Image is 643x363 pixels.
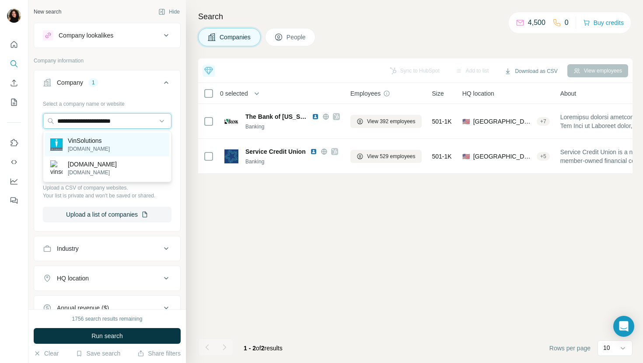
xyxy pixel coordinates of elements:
div: New search [34,8,61,16]
span: Run search [91,332,123,340]
p: 10 [603,343,610,352]
p: [DOMAIN_NAME] [68,169,117,176]
span: 501-1K [432,117,452,126]
div: Annual revenue ($) [57,304,109,312]
button: Use Surfe on LinkedIn [7,135,21,151]
img: LinkedIn logo [310,148,317,155]
span: Size [432,89,444,98]
button: View 392 employees [350,115,422,128]
span: Companies [220,33,252,41]
span: View 529 employees [367,152,416,160]
span: People [287,33,307,41]
span: Service Credit Union [245,147,306,156]
button: Dashboard [7,173,21,189]
p: Your list is private and won't be saved or shared. [43,192,171,200]
p: 4,500 [528,17,545,28]
p: [DOMAIN_NAME] [68,145,110,153]
button: Quick start [7,37,21,52]
span: results [244,345,283,352]
span: 🇺🇸 [462,117,470,126]
div: Industry [57,244,79,253]
span: of [256,345,261,352]
img: vinsolutions.com.br [50,160,63,176]
p: Company information [34,57,181,65]
button: Company lookalikes [34,25,180,46]
button: Clear [34,349,59,358]
span: 1 - 2 [244,345,256,352]
div: Select a company name or website [43,97,171,108]
div: 1756 search results remaining [72,315,143,323]
img: Avatar [7,9,21,23]
button: Search [7,56,21,72]
button: Enrich CSV [7,75,21,91]
span: Rows per page [549,344,591,353]
button: Share filters [137,349,181,358]
button: Upload a list of companies [43,207,171,222]
div: + 5 [537,152,550,160]
img: VinSolutions [50,138,63,151]
span: 0 selected [220,89,248,98]
div: Open Intercom Messenger [613,316,634,337]
span: The Bank of [US_STATE] [245,112,308,121]
img: LinkedIn logo [312,113,319,120]
span: [GEOGRAPHIC_DATA], [US_STATE] [473,117,533,126]
button: Download as CSV [498,65,563,78]
div: 1 [88,79,98,86]
p: 0 [565,17,569,28]
img: Logo of Service Credit Union [224,149,238,163]
div: Banking [245,158,340,166]
span: 2 [261,345,265,352]
button: View 529 employees [350,150,422,163]
div: Banking [245,123,340,131]
span: View 392 employees [367,118,416,125]
div: + 7 [537,118,550,125]
button: Use Surfe API [7,154,21,170]
span: [GEOGRAPHIC_DATA], [US_STATE] [473,152,533,161]
div: Company [57,78,83,87]
button: HQ location [34,268,180,289]
button: Run search [34,328,181,344]
button: Company1 [34,72,180,97]
div: HQ location [57,274,89,283]
span: Employees [350,89,381,98]
button: Hide [152,5,186,18]
button: Annual revenue ($) [34,297,180,318]
span: About [560,89,577,98]
span: HQ location [462,89,494,98]
p: [DOMAIN_NAME] [68,160,117,169]
img: Logo of The Bank of Missouri [224,114,238,128]
span: 501-1K [432,152,452,161]
span: 🇺🇸 [462,152,470,161]
button: Feedback [7,193,21,208]
button: Industry [34,238,180,259]
h4: Search [198,10,633,23]
button: Buy credits [583,17,624,29]
button: My lists [7,94,21,110]
p: Upload a CSV of company websites. [43,184,171,192]
button: Save search [76,349,120,358]
p: VinSolutions [68,136,110,145]
div: Company lookalikes [59,31,113,40]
